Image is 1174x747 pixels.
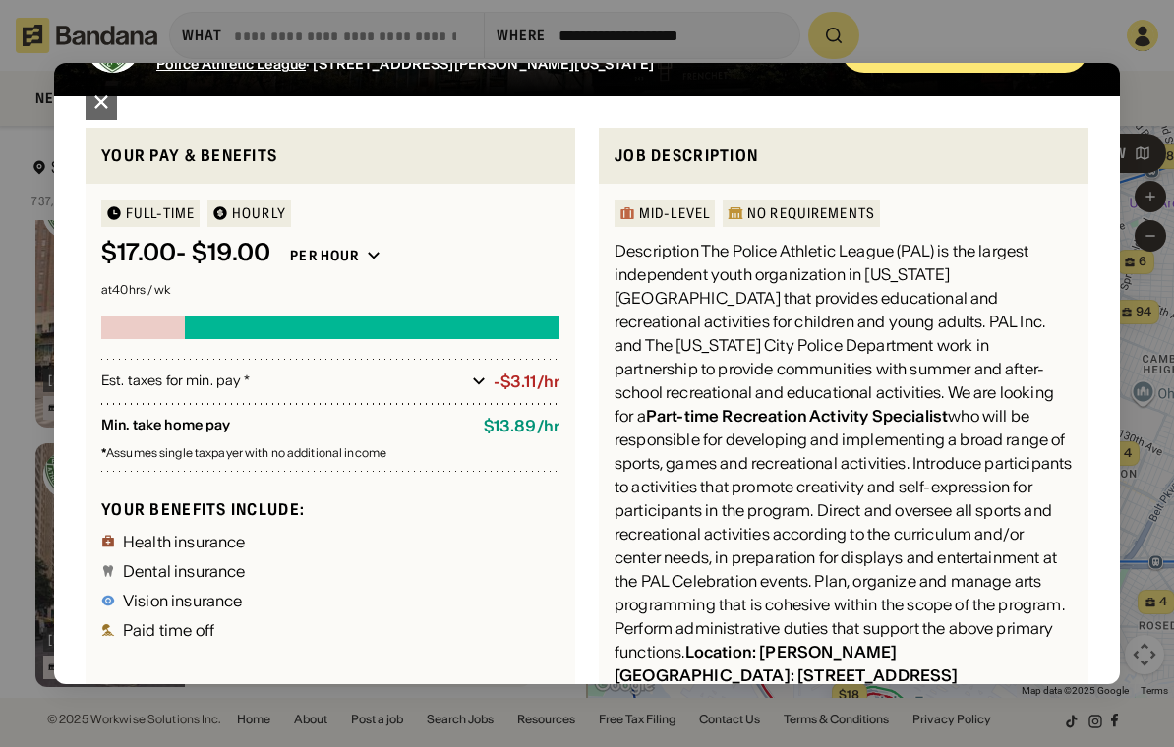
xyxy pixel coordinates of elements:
[101,284,559,296] div: at 40 hrs / wk
[615,144,1073,168] div: Job Description
[101,144,559,168] div: Your pay & benefits
[156,56,825,73] div: · [STREET_ADDRESS][PERSON_NAME][US_STATE]
[290,247,359,264] div: Per hour
[232,206,286,220] div: HOURLY
[747,206,875,220] div: No Requirements
[123,563,246,579] div: Dental insurance
[123,534,246,549] div: Health insurance
[101,499,559,520] div: Your benefits include:
[101,447,559,459] div: Assumes single taxpayer with no additional income
[639,206,710,220] div: Mid-Level
[615,642,959,709] div: Location: [PERSON_NAME][GEOGRAPHIC_DATA]: [STREET_ADDRESS][PERSON_NAME]
[123,622,214,638] div: Paid time off
[646,406,948,426] div: Part-time Recreation Activity Specialist
[615,239,1073,734] div: Description The Police Athletic League (PAL) is the largest independent youth organization in [US...
[101,239,270,267] div: $ 17.00 - $19.00
[101,417,468,435] div: Min. take home pay
[126,206,195,220] div: Full-time
[101,372,464,391] div: Est. taxes for min. pay *
[494,373,559,391] div: -$3.11/hr
[156,55,306,73] span: Police Athletic League
[484,417,559,435] div: $ 13.89 / hr
[123,593,243,608] div: Vision insurance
